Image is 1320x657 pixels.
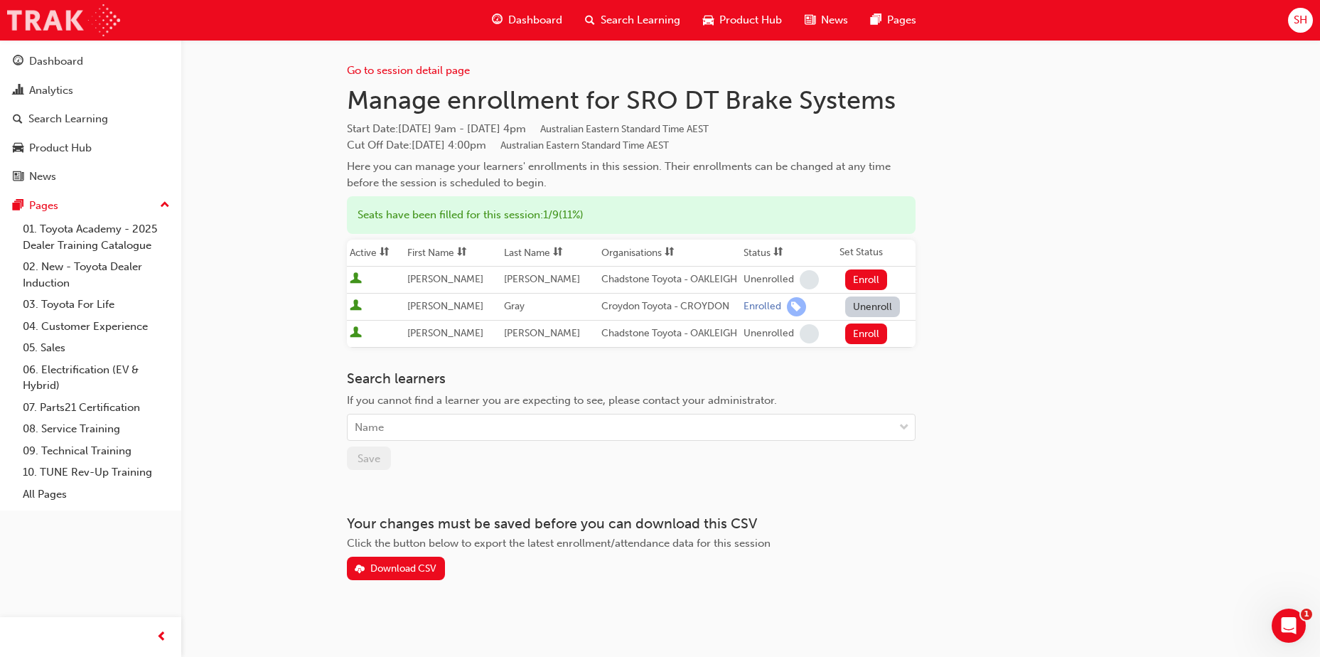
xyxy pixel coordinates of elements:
div: News [29,169,56,185]
a: Dashboard [6,48,176,75]
a: News [6,164,176,190]
span: download-icon [355,564,365,576]
span: News [821,12,848,28]
div: Here you can manage your learners' enrollments in this session. Their enrollments can be changed ... [347,159,916,191]
a: search-iconSearch Learning [574,6,692,35]
a: 08. Service Training [17,418,176,440]
span: Cut Off Date : [DATE] 4:00pm [347,139,669,151]
div: Search Learning [28,111,108,127]
span: car-icon [13,142,23,155]
div: Enrolled [744,300,781,314]
div: Croydon Toyota - CROYDON [601,299,738,315]
span: pages-icon [871,11,881,29]
span: Start Date : [347,121,916,137]
div: Chadstone Toyota - OAKLEIGH [601,272,738,288]
span: news-icon [805,11,815,29]
div: Unenrolled [744,327,794,341]
th: Toggle SortBy [599,240,741,267]
button: Download CSV [347,557,445,580]
a: 04. Customer Experience [17,316,176,338]
div: Chadstone Toyota - OAKLEIGH [601,326,738,342]
h3: Search learners [347,370,916,387]
span: User is active [350,326,362,341]
span: 1 [1301,609,1312,620]
span: prev-icon [156,629,167,646]
button: Pages [6,193,176,219]
span: [PERSON_NAME] [504,273,580,285]
a: 05. Sales [17,337,176,359]
div: Analytics [29,82,73,99]
span: search-icon [585,11,595,29]
span: [PERSON_NAME] [407,327,483,339]
span: User is active [350,272,362,287]
th: Set Status [837,240,916,267]
a: 01. Toyota Academy - 2025 Dealer Training Catalogue [17,218,176,256]
span: Australian Eastern Standard Time AEST [500,139,669,151]
span: [PERSON_NAME] [504,327,580,339]
div: Pages [29,198,58,214]
a: 09. Technical Training [17,440,176,462]
a: 10. TUNE Rev-Up Training [17,461,176,484]
span: [PERSON_NAME] [407,300,483,312]
button: Enroll [845,269,888,290]
span: down-icon [899,419,909,437]
span: sorting-icon [380,247,390,259]
span: sorting-icon [553,247,563,259]
a: pages-iconPages [859,6,928,35]
span: search-icon [13,113,23,126]
div: Product Hub [29,140,92,156]
div: Download CSV [370,562,436,575]
iframe: Intercom live chat [1272,609,1306,643]
a: Search Learning [6,106,176,132]
span: up-icon [160,196,170,215]
button: Enroll [845,324,888,344]
span: sorting-icon [665,247,675,259]
span: [DATE] 9am - [DATE] 4pm [398,122,709,135]
span: news-icon [13,171,23,183]
span: car-icon [703,11,714,29]
span: chart-icon [13,85,23,97]
span: Search Learning [601,12,680,28]
span: Save [358,452,380,465]
span: Australian Eastern Standard Time AEST [540,123,709,135]
span: sorting-icon [457,247,467,259]
span: Product Hub [719,12,782,28]
button: SH [1288,8,1313,33]
a: news-iconNews [793,6,859,35]
h3: Your changes must be saved before you can download this CSV [347,516,916,532]
th: Toggle SortBy [347,240,404,267]
span: learningRecordVerb_ENROLL-icon [787,297,806,316]
span: pages-icon [13,200,23,213]
button: Save [347,447,391,470]
a: car-iconProduct Hub [692,6,793,35]
a: 06. Electrification (EV & Hybrid) [17,359,176,397]
a: All Pages [17,484,176,506]
span: User is active [350,299,362,314]
span: Click the button below to export the latest enrollment/attendance data for this session [347,537,771,550]
a: 03. Toyota For Life [17,294,176,316]
button: DashboardAnalyticsSearch LearningProduct HubNews [6,46,176,193]
th: Toggle SortBy [501,240,598,267]
h1: Manage enrollment for SRO DT Brake Systems [347,85,916,116]
span: Gray [504,300,525,312]
th: Toggle SortBy [741,240,837,267]
span: sorting-icon [773,247,783,259]
img: Trak [7,4,120,36]
span: SH [1294,12,1307,28]
a: 07. Parts21 Certification [17,397,176,419]
a: Go to session detail page [347,64,470,77]
span: If you cannot find a learner you are expecting to see, please contact your administrator. [347,394,777,407]
span: guage-icon [492,11,503,29]
th: Toggle SortBy [404,240,501,267]
span: Pages [887,12,916,28]
a: 02. New - Toyota Dealer Induction [17,256,176,294]
span: learningRecordVerb_NONE-icon [800,270,819,289]
span: [PERSON_NAME] [407,273,483,285]
div: Unenrolled [744,273,794,287]
div: Dashboard [29,53,83,70]
span: Dashboard [508,12,562,28]
button: Unenroll [845,297,901,317]
span: learningRecordVerb_NONE-icon [800,324,819,343]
